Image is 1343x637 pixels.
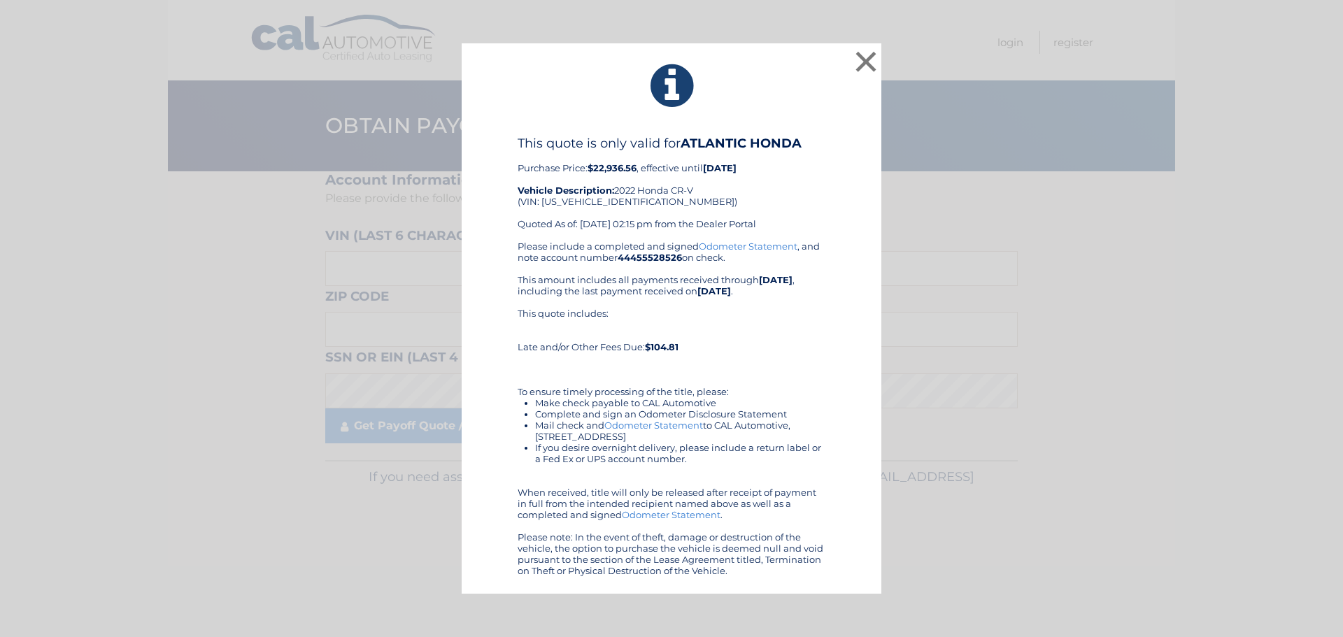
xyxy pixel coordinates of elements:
[681,136,802,151] b: ATLANTIC HONDA
[518,136,825,241] div: Purchase Price: , effective until 2022 Honda CR-V (VIN: [US_VEHICLE_IDENTIFICATION_NUMBER]) Quote...
[518,185,614,196] strong: Vehicle Description:
[604,420,703,431] a: Odometer Statement
[518,241,825,576] div: Please include a completed and signed , and note account number on check. This amount includes al...
[699,241,797,252] a: Odometer Statement
[535,420,825,442] li: Mail check and to CAL Automotive, [STREET_ADDRESS]
[852,48,880,76] button: ×
[588,162,637,173] b: $22,936.56
[518,308,825,352] div: This quote includes: Late and/or Other Fees Due:
[618,252,682,263] b: 44455528526
[697,285,731,296] b: [DATE]
[535,397,825,408] li: Make check payable to CAL Automotive
[535,408,825,420] li: Complete and sign an Odometer Disclosure Statement
[703,162,737,173] b: [DATE]
[759,274,793,285] b: [DATE]
[535,442,825,464] li: If you desire overnight delivery, please include a return label or a Fed Ex or UPS account number.
[518,136,825,151] h4: This quote is only valid for
[622,509,720,520] a: Odometer Statement
[645,341,678,352] b: $104.81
